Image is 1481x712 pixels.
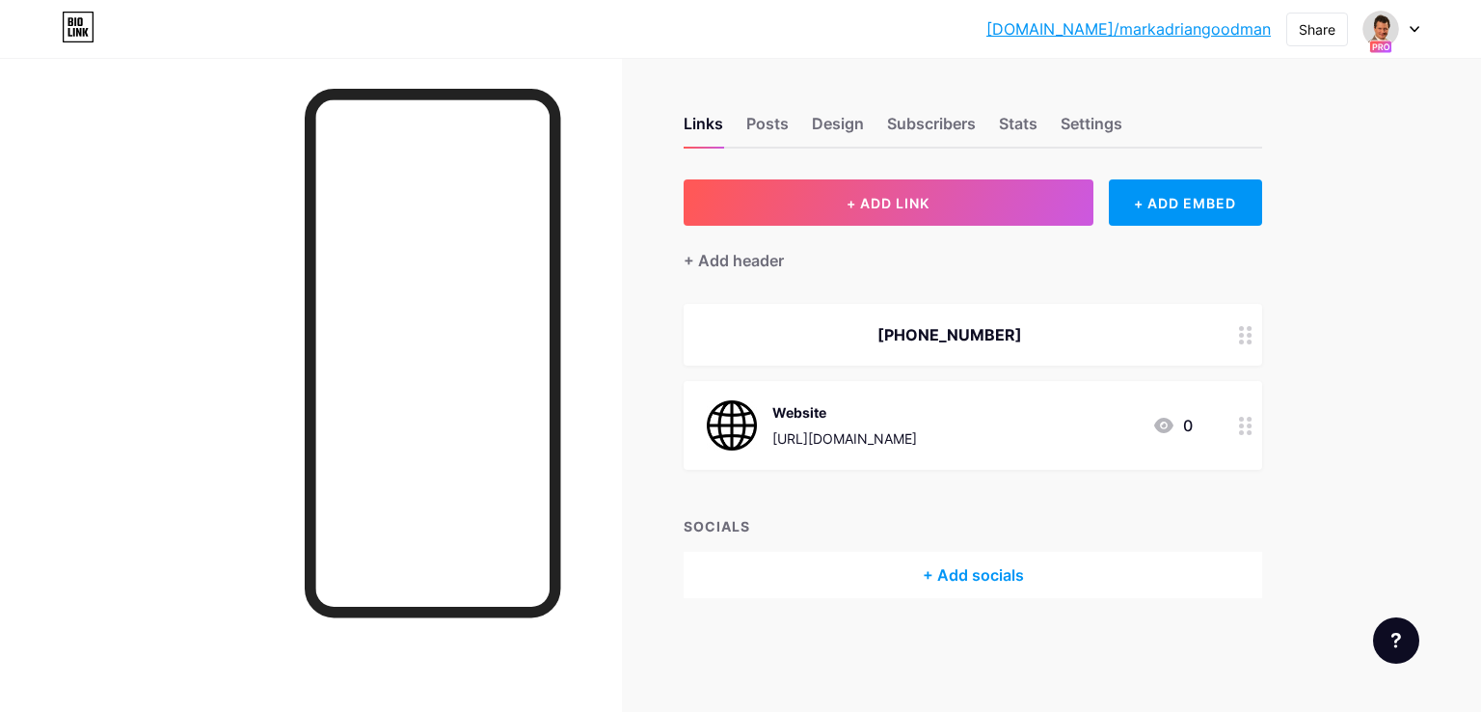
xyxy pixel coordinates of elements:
div: Subscribers [887,112,976,147]
div: Stats [999,112,1037,147]
div: + Add header [684,249,784,272]
div: Links [684,112,723,147]
div: + ADD EMBED [1109,179,1262,226]
img: thelegalpodcast [1362,11,1399,47]
div: [PHONE_NUMBER] [707,323,1193,346]
div: Share [1299,19,1335,40]
div: Settings [1061,112,1122,147]
div: SOCIALS [684,516,1262,536]
div: Posts [746,112,789,147]
div: 0 [1152,414,1193,437]
button: + ADD LINK [684,179,1093,226]
a: [DOMAIN_NAME]/markadriangoodman [986,17,1271,41]
div: Design [812,112,864,147]
span: + ADD LINK [847,195,929,211]
div: + Add socials [684,552,1262,598]
div: [URL][DOMAIN_NAME] [772,428,917,449]
img: Website [707,400,757,451]
div: Website [772,402,917,423]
